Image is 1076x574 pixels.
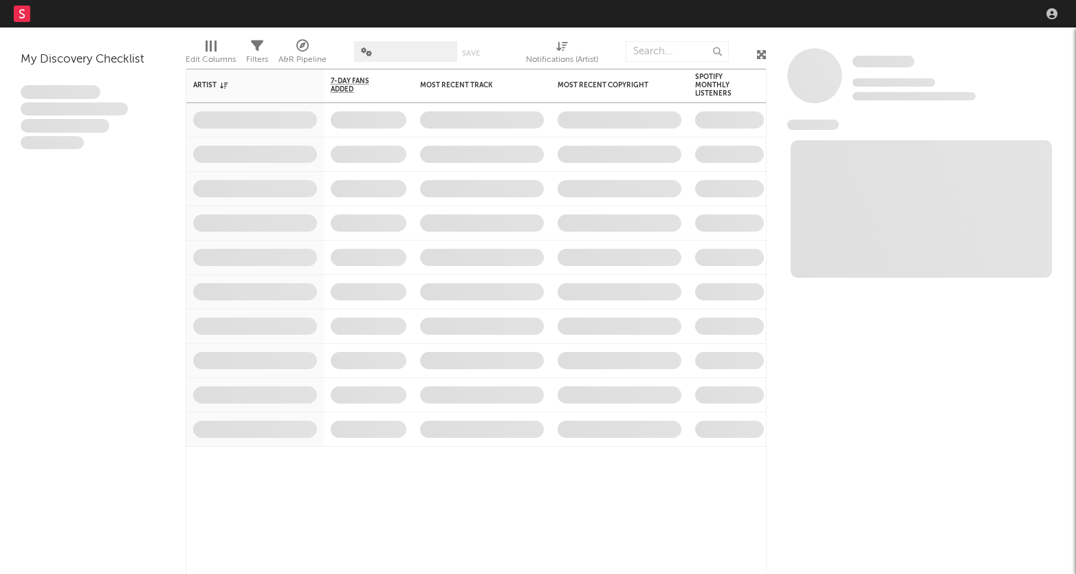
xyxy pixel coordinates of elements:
[186,52,236,68] div: Edit Columns
[186,34,236,74] div: Edit Columns
[246,52,268,68] div: Filters
[787,120,839,130] span: News Feed
[21,102,128,116] span: Integer aliquet in purus et
[462,49,480,57] button: Save
[626,41,729,62] input: Search...
[21,85,100,99] span: Lorem ipsum dolor
[526,34,598,74] div: Notifications (Artist)
[695,73,743,98] div: Spotify Monthly Listeners
[278,52,327,68] div: A&R Pipeline
[853,56,914,67] span: Some Artist
[21,136,84,150] span: Aliquam viverra
[853,92,976,100] span: 0 fans last week
[246,34,268,74] div: Filters
[193,81,296,89] div: Artist
[526,52,598,68] div: Notifications (Artist)
[331,77,386,93] span: 7-Day Fans Added
[853,78,935,87] span: Tracking Since: [DATE]
[21,52,165,68] div: My Discovery Checklist
[420,81,523,89] div: Most Recent Track
[278,34,327,74] div: A&R Pipeline
[853,55,914,69] a: Some Artist
[21,119,109,133] span: Praesent ac interdum
[558,81,661,89] div: Most Recent Copyright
